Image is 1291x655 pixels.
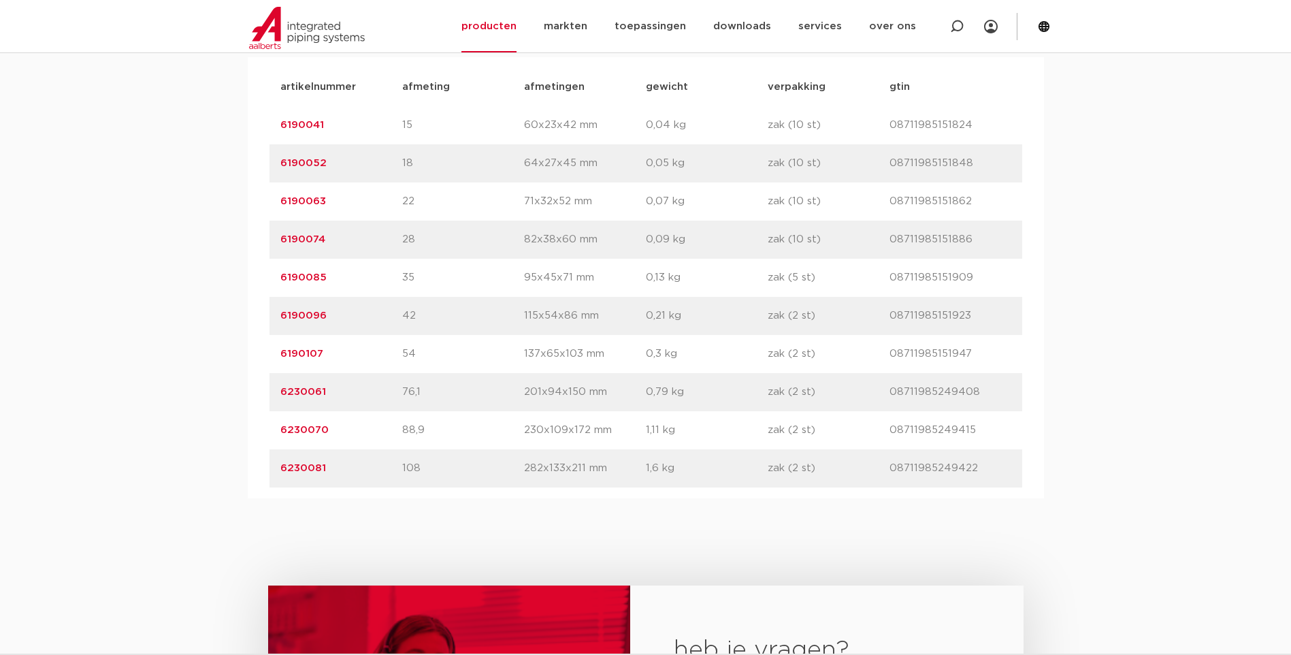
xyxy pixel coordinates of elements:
p: 35 [402,270,524,286]
p: 88,9 [402,422,524,438]
p: zak (10 st) [768,155,889,172]
p: 0,3 kg [646,346,768,362]
p: verpakking [768,79,889,95]
p: 18 [402,155,524,172]
p: 0,13 kg [646,270,768,286]
p: afmeting [402,79,524,95]
p: 28 [402,231,524,248]
p: 95x45x71 mm [524,270,646,286]
a: 6230081 [280,463,326,473]
p: 0,09 kg [646,231,768,248]
p: zak (5 st) [768,270,889,286]
a: 6190107 [280,349,323,359]
p: zak (10 st) [768,117,889,133]
a: 6190052 [280,158,327,168]
p: zak (2 st) [768,308,889,324]
p: artikelnummer [280,79,402,95]
p: zak (2 st) [768,384,889,400]
p: 76,1 [402,384,524,400]
p: 115x54x86 mm [524,308,646,324]
p: 08711985151824 [889,117,1011,133]
p: 0,04 kg [646,117,768,133]
p: zak (2 st) [768,460,889,477]
p: 137x65x103 mm [524,346,646,362]
p: 0,07 kg [646,193,768,210]
a: 6190041 [280,120,324,130]
p: 08711985249415 [889,422,1011,438]
p: 08711985151848 [889,155,1011,172]
p: afmetingen [524,79,646,95]
p: 08711985151909 [889,270,1011,286]
p: 201x94x150 mm [524,384,646,400]
p: 282x133x211 mm [524,460,646,477]
p: 0,05 kg [646,155,768,172]
p: 82x38x60 mm [524,231,646,248]
p: gtin [889,79,1011,95]
p: 230x109x172 mm [524,422,646,438]
p: 0,79 kg [646,384,768,400]
p: 08711985151947 [889,346,1011,362]
p: 08711985151886 [889,231,1011,248]
p: 54 [402,346,524,362]
p: 15 [402,117,524,133]
p: 0,21 kg [646,308,768,324]
p: 108 [402,460,524,477]
p: gewicht [646,79,768,95]
a: 6190063 [280,196,326,206]
p: 22 [402,193,524,210]
p: 08711985249422 [889,460,1011,477]
a: 6230070 [280,425,329,435]
p: 60x23x42 mm [524,117,646,133]
p: 42 [402,308,524,324]
a: 6190085 [280,272,327,283]
p: 08711985151923 [889,308,1011,324]
p: 64x27x45 mm [524,155,646,172]
p: zak (10 st) [768,193,889,210]
p: zak (2 st) [768,346,889,362]
a: 6190096 [280,310,327,321]
p: zak (2 st) [768,422,889,438]
p: 08711985151862 [889,193,1011,210]
p: 1,11 kg [646,422,768,438]
p: zak (10 st) [768,231,889,248]
a: 6190074 [280,234,325,244]
a: 6230061 [280,387,326,397]
p: 08711985249408 [889,384,1011,400]
p: 1,6 kg [646,460,768,477]
p: 71x32x52 mm [524,193,646,210]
